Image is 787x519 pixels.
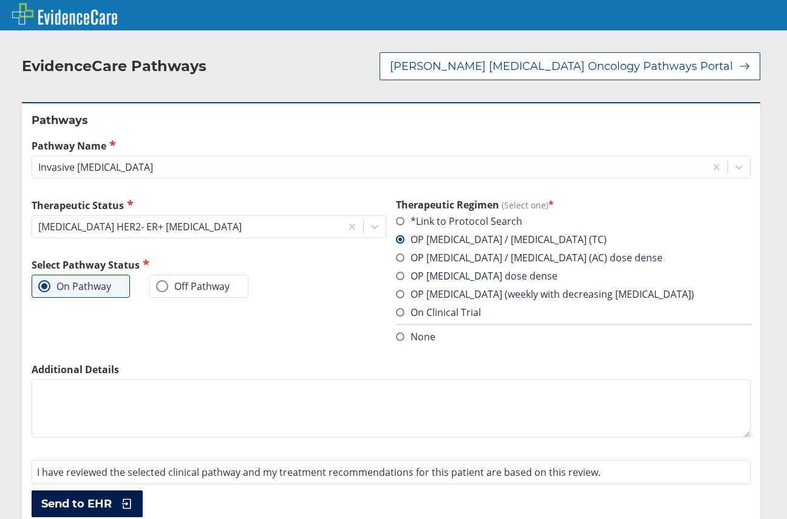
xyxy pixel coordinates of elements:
[390,59,733,74] span: [PERSON_NAME] [MEDICAL_DATA] Oncology Pathways Portal
[502,199,548,211] span: (Select one)
[396,287,694,301] label: OP [MEDICAL_DATA] (weekly with decreasing [MEDICAL_DATA])
[396,198,751,211] h3: Therapeutic Regimen
[32,113,751,128] h2: Pathways
[396,233,607,246] label: OP [MEDICAL_DATA] / [MEDICAL_DATA] (TC)
[380,52,760,80] button: [PERSON_NAME] [MEDICAL_DATA] Oncology Pathways Portal
[22,57,206,75] h2: EvidenceCare Pathways
[32,490,143,517] button: Send to EHR
[396,215,522,228] label: *Link to Protocol Search
[32,258,386,272] h2: Select Pathway Status
[12,3,117,25] img: EvidenceCare
[41,497,112,511] span: Send to EHR
[37,466,601,479] span: I have reviewed the selected clinical pathway and my treatment recommendations for this patient a...
[396,306,481,319] label: On Clinical Trial
[32,139,751,153] label: Pathway Name
[38,280,111,292] label: On Pathway
[396,269,557,283] label: OP [MEDICAL_DATA] dose dense
[32,198,386,212] label: Therapeutic Status
[38,220,242,233] div: [MEDICAL_DATA] HER2- ER+ [MEDICAL_DATA]
[38,160,153,174] div: Invasive [MEDICAL_DATA]
[32,363,751,376] label: Additional Details
[396,330,435,343] label: None
[396,251,663,264] label: OP [MEDICAL_DATA] / [MEDICAL_DATA] (AC) dose dense
[156,280,230,292] label: Off Pathway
